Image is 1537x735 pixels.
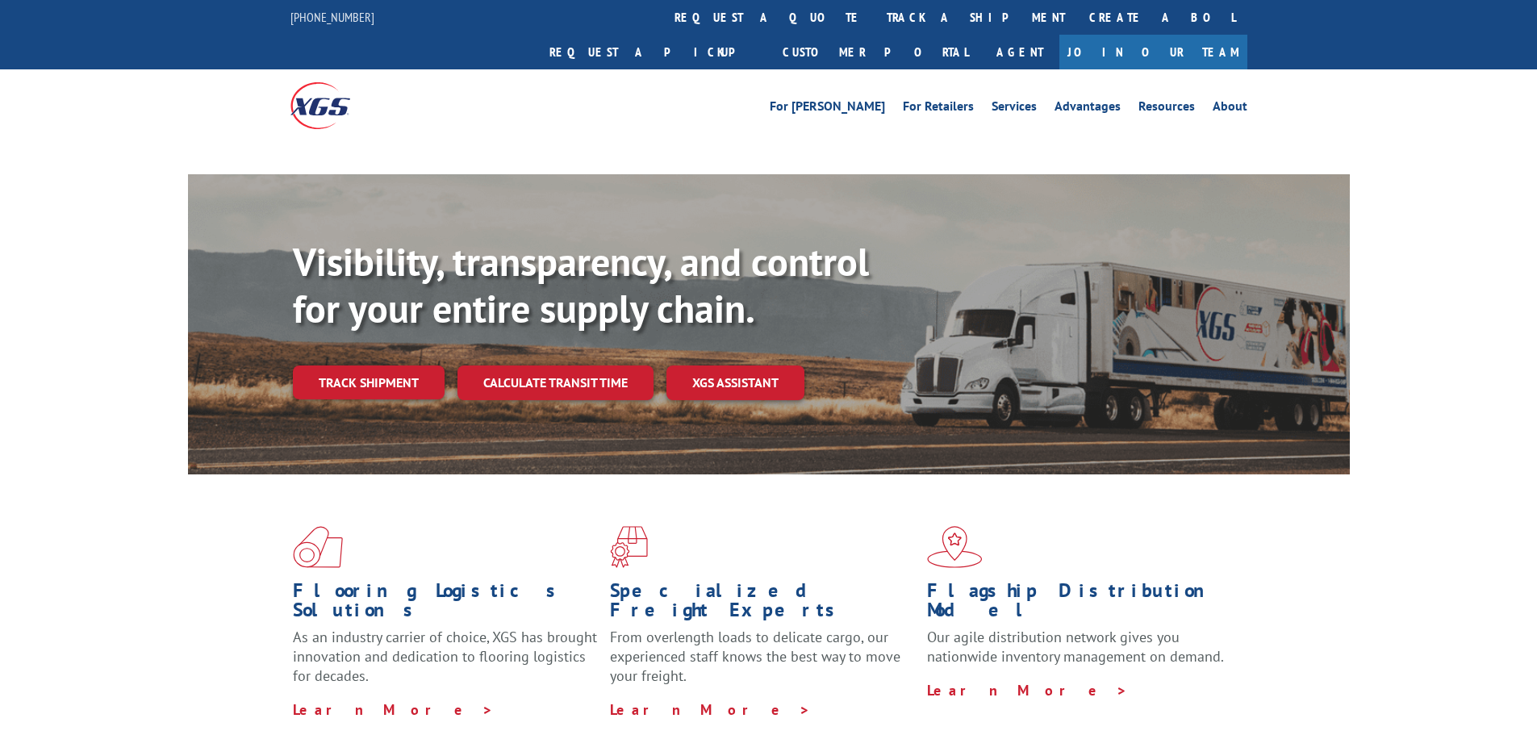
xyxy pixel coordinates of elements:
[992,100,1037,118] a: Services
[980,35,1059,69] a: Agent
[1059,35,1247,69] a: Join Our Team
[903,100,974,118] a: For Retailers
[927,681,1128,700] a: Learn More >
[927,526,983,568] img: xgs-icon-flagship-distribution-model-red
[610,700,811,719] a: Learn More >
[293,365,445,399] a: Track shipment
[610,581,915,628] h1: Specialized Freight Experts
[666,365,804,400] a: XGS ASSISTANT
[290,9,374,25] a: [PHONE_NUMBER]
[1055,100,1121,118] a: Advantages
[457,365,654,400] a: Calculate transit time
[293,628,597,685] span: As an industry carrier of choice, XGS has brought innovation and dedication to flooring logistics...
[1213,100,1247,118] a: About
[770,100,885,118] a: For [PERSON_NAME]
[537,35,771,69] a: Request a pickup
[927,581,1232,628] h1: Flagship Distribution Model
[293,526,343,568] img: xgs-icon-total-supply-chain-intelligence-red
[610,526,648,568] img: xgs-icon-focused-on-flooring-red
[771,35,980,69] a: Customer Portal
[293,581,598,628] h1: Flooring Logistics Solutions
[610,628,915,700] p: From overlength loads to delicate cargo, our experienced staff knows the best way to move your fr...
[1138,100,1195,118] a: Resources
[927,628,1224,666] span: Our agile distribution network gives you nationwide inventory management on demand.
[293,236,869,333] b: Visibility, transparency, and control for your entire supply chain.
[293,700,494,719] a: Learn More >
